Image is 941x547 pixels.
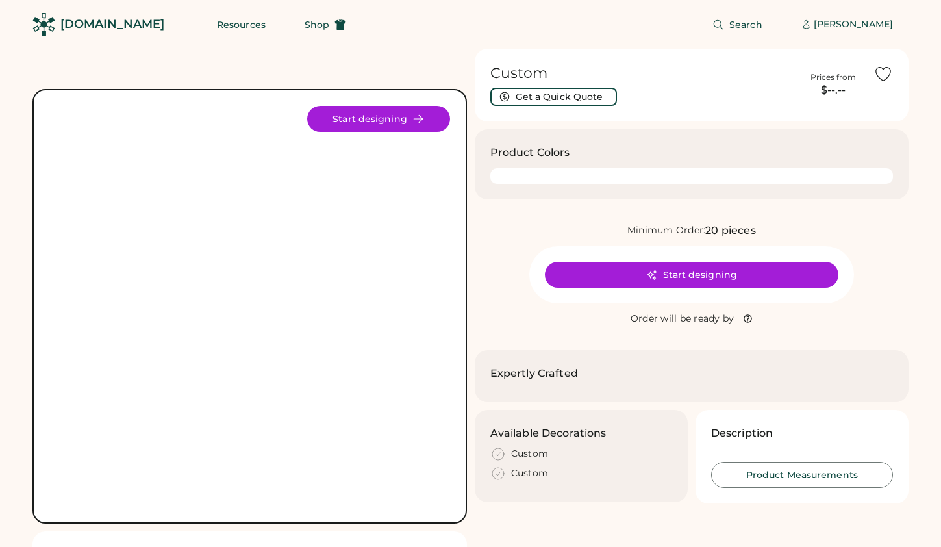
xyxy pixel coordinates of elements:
button: Resources [201,12,281,38]
div: [DOMAIN_NAME] [60,16,164,32]
button: Product Measurements [711,462,893,488]
h2: Expertly Crafted [490,366,578,381]
span: Search [729,20,762,29]
div: Minimum Order: [627,224,706,237]
button: Get a Quick Quote [490,88,617,106]
div: Order will be ready by [631,312,734,325]
button: Shop [289,12,362,38]
button: Start designing [545,262,838,288]
div: $--.-- [801,83,866,98]
div: Custom [511,467,549,480]
button: Search [697,12,778,38]
div: [PERSON_NAME] [814,18,893,31]
img: Rendered Logo - Screens [32,13,55,36]
div: Custom [511,448,549,461]
h3: Available Decorations [490,426,607,441]
h1: Custom [490,64,794,83]
img: Product Image [49,106,450,507]
h3: Description [711,426,773,441]
span: Shop [305,20,329,29]
button: Start designing [307,106,450,132]
h3: Product Colors [490,145,570,160]
div: 20 pieces [705,223,755,238]
div: Prices from [810,72,856,83]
